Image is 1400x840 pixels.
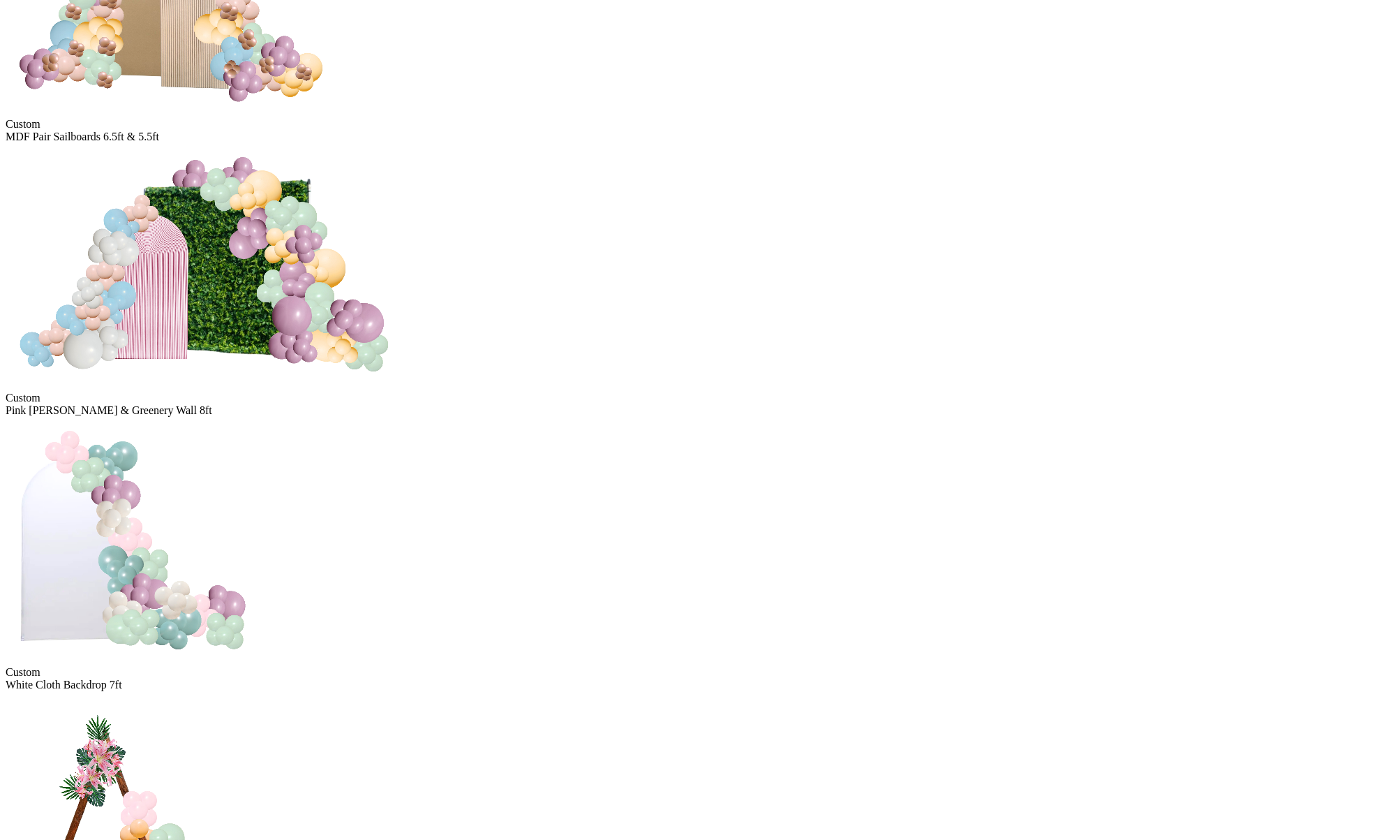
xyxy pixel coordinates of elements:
[6,666,1394,679] div: Custom
[6,417,259,663] img: White Cloth Backdrop 7ft
[6,118,1394,131] div: Custom
[6,143,405,389] img: Pink Chiara & Greenery Wall 8ft
[6,392,1394,404] div: Custom
[6,679,1394,691] div: White Cloth Backdrop 7ft
[6,131,1394,143] div: MDF Pair Sailboards 6.5ft & 5.5ft
[6,404,1394,417] div: Pink [PERSON_NAME] & Greenery Wall 8ft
